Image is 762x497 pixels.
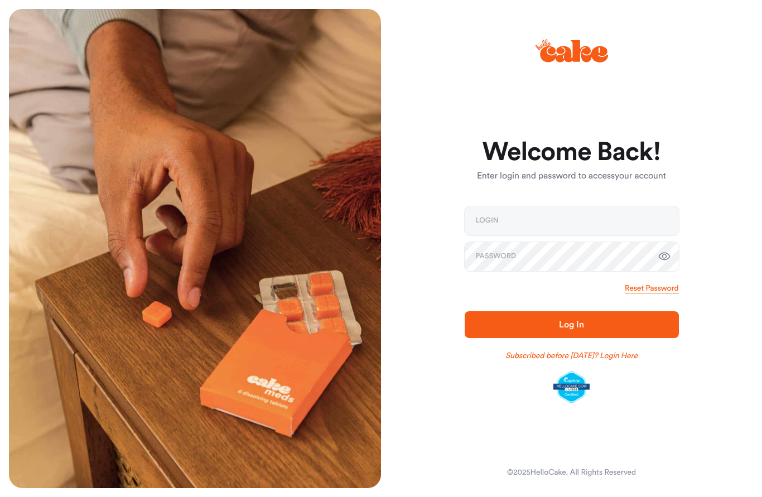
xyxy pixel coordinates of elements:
[465,311,679,338] button: Log In
[559,320,583,329] span: Log In
[465,170,679,183] p: Enter login and password to access your account
[553,371,590,403] img: legit-script-certified.png
[625,283,678,294] a: Reset Password
[465,139,679,166] h1: Welcome Back!
[507,467,636,478] div: © 2025 HelloCake. All Rights Reserved
[505,350,638,361] a: Subscribed before [DATE]? Login Here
